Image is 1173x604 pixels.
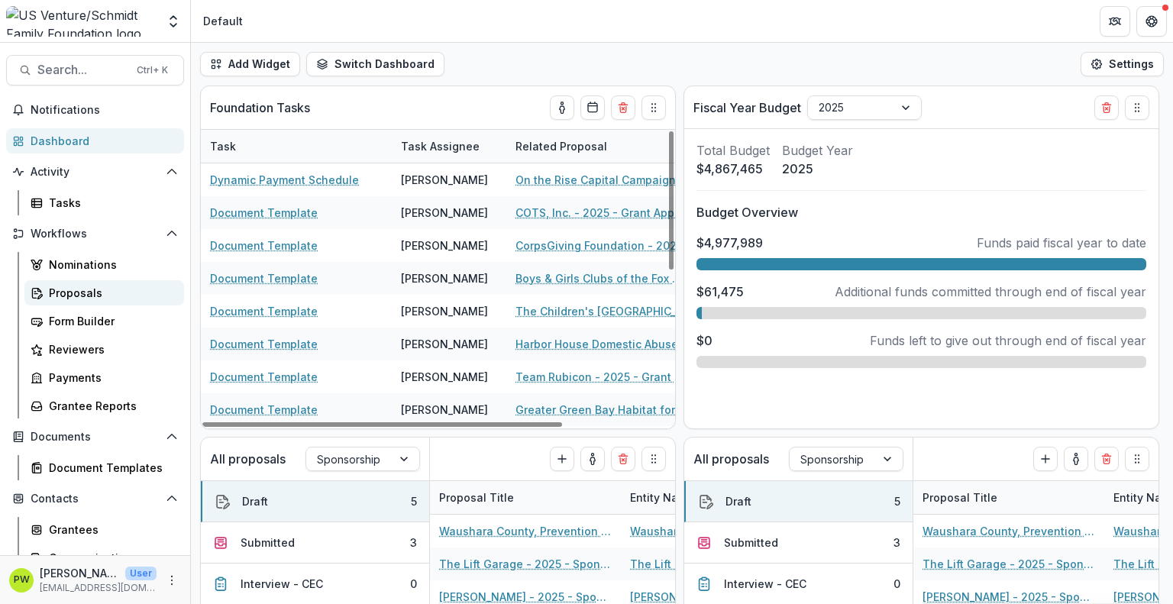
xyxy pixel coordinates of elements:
p: User [125,567,157,580]
div: 5 [411,493,417,509]
button: Open Contacts [6,486,184,511]
button: Submitted3 [684,522,913,564]
div: Task [201,138,245,154]
a: Tasks [24,190,184,215]
div: Proposal Title [913,481,1104,514]
button: Delete card [1094,447,1119,471]
div: Task Assignee [392,130,506,163]
button: Drag [1125,447,1149,471]
button: Open Documents [6,425,184,449]
button: Delete card [611,95,635,120]
div: 3 [410,535,417,551]
p: $61,475 [696,283,744,301]
div: [PERSON_NAME] [401,237,488,254]
div: Nominations [49,257,172,273]
a: Boys & Girls Clubs of the Fox Valley - 2025 - Grant Application [515,270,688,286]
div: Proposal Title [913,489,1007,505]
div: Communications [49,550,172,566]
a: COTS, Inc. - 2025 - Grant Application [515,205,688,221]
p: Budget Overview [696,203,1146,221]
a: Nominations [24,252,184,277]
a: Document Template [210,336,318,352]
p: 2025 [782,160,853,178]
div: Submitted [724,535,778,551]
p: Budget Year [782,141,853,160]
a: On the Rise Capital Campaign [515,172,676,188]
a: Proposals [24,280,184,305]
div: Entity Name [621,481,812,514]
div: [PERSON_NAME] [401,303,488,319]
a: Waushara County, Prevention Council [630,523,803,539]
a: Dynamic Payment Schedule [210,172,359,188]
span: Search... [37,63,128,77]
a: Team Rubicon - 2025 - Grant Application [515,369,688,385]
div: Ctrl + K [134,62,171,79]
span: Documents [31,431,160,444]
p: Fiscal Year Budget [693,99,801,117]
a: Waushara County, Prevention Council - 2025 - Grant Application [923,523,1095,539]
a: CorpsGiving Foundation - 2025 - Grant Application [515,237,688,254]
div: Related Proposal [506,130,697,163]
button: Drag [641,95,666,120]
button: Draft5 [201,481,429,522]
button: Create Proposal [1033,447,1058,471]
span: Workflows [31,228,160,241]
div: 0 [893,576,900,592]
button: Settings [1081,52,1164,76]
button: toggle-assigned-to-me [550,95,574,120]
div: Interview - CEC [724,576,806,592]
a: Document Template [210,205,318,221]
p: $4,867,465 [696,160,770,178]
a: The Lift Garage - 2025 - Sponsorship Application Grant [439,556,612,572]
a: Payments [24,365,184,390]
button: Switch Dashboard [306,52,444,76]
button: Open Activity [6,160,184,184]
a: Dashboard [6,128,184,153]
div: Proposal Title [430,481,621,514]
div: 0 [410,576,417,592]
div: Parker Wolf [14,575,30,585]
a: Communications [24,545,184,570]
button: Partners [1100,6,1130,37]
p: Funds paid fiscal year to date [977,234,1146,252]
div: Grantees [49,522,172,538]
div: [PERSON_NAME] [401,270,488,286]
p: Total Budget [696,141,770,160]
div: Entity Name [621,489,703,505]
button: Drag [1125,95,1149,120]
div: [PERSON_NAME] [401,205,488,221]
p: $4,977,989 [696,234,763,252]
div: Tasks [49,195,172,211]
p: Funds left to give out through end of fiscal year [870,331,1146,350]
p: [PERSON_NAME] [40,565,119,581]
div: [PERSON_NAME] [401,369,488,385]
button: toggle-assigned-to-me [1064,447,1088,471]
div: Submitted [241,535,295,551]
p: $0 [696,331,713,350]
span: Contacts [31,493,160,505]
div: Proposals [49,285,172,301]
div: Payments [49,370,172,386]
div: 5 [894,493,900,509]
div: Task [201,130,392,163]
div: 3 [893,535,900,551]
div: Dashboard [31,133,172,149]
nav: breadcrumb [197,10,249,32]
button: Delete card [1094,95,1119,120]
p: Additional funds committed through end of fiscal year [835,283,1146,301]
a: Document Template [210,237,318,254]
a: Waushara County, Prevention Council - 2025 - Grant Application [439,523,612,539]
p: [EMAIL_ADDRESS][DOMAIN_NAME] [40,581,157,595]
a: The Children's [GEOGRAPHIC_DATA] - 2025 - Grant Application [515,303,688,319]
div: Reviewers [49,341,172,357]
a: The Lift Garage - 2025 - Sponsorship Application Grant [923,556,1095,572]
button: Draft5 [684,481,913,522]
p: Foundation Tasks [210,99,310,117]
a: Document Template [210,369,318,385]
button: Submitted3 [201,522,429,564]
button: Open Workflows [6,221,184,246]
div: Proposal Title [430,489,523,505]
